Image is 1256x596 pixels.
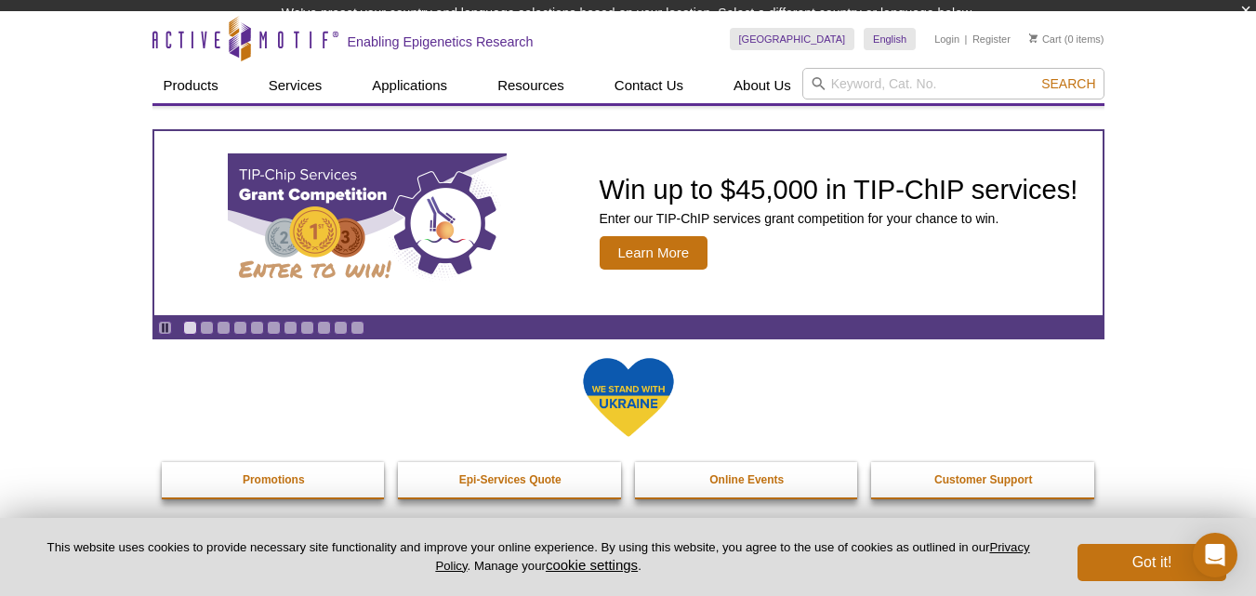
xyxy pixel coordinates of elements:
[600,210,1078,227] p: Enter our TIP-ChIP services grant competition for your chance to win.
[871,462,1096,497] a: Customer Support
[162,462,387,497] a: Promotions
[1078,544,1226,581] button: Got it!
[317,321,331,335] a: Go to slide 9
[158,321,172,335] a: Toggle autoplay
[334,321,348,335] a: Go to slide 10
[722,68,802,103] a: About Us
[284,321,297,335] a: Go to slide 7
[546,557,638,573] button: cookie settings
[243,473,305,486] strong: Promotions
[972,33,1011,46] a: Register
[258,68,334,103] a: Services
[200,321,214,335] a: Go to slide 2
[1029,33,1038,43] img: Your Cart
[233,321,247,335] a: Go to slide 4
[300,321,314,335] a: Go to slide 8
[228,153,507,293] img: TIP-ChIP Services Grant Competition
[152,68,230,103] a: Products
[1041,76,1095,91] span: Search
[250,321,264,335] a: Go to slide 5
[183,321,197,335] a: Go to slide 1
[486,68,575,103] a: Resources
[603,68,694,103] a: Contact Us
[350,321,364,335] a: Go to slide 11
[361,68,458,103] a: Applications
[600,176,1078,204] h2: Win up to $45,000 in TIP-ChIP services!
[267,321,281,335] a: Go to slide 6
[459,473,562,486] strong: Epi-Services Quote
[1193,533,1237,577] div: Open Intercom Messenger
[435,540,1029,572] a: Privacy Policy
[154,131,1103,315] article: TIP-ChIP Services Grant Competition
[1029,28,1104,50] li: (0 items)
[1036,75,1101,92] button: Search
[934,33,959,46] a: Login
[154,131,1103,315] a: TIP-ChIP Services Grant Competition Win up to $45,000 in TIP-ChIP services! Enter our TIP-ChIP se...
[709,473,784,486] strong: Online Events
[582,356,675,439] img: We Stand With Ukraine
[1029,33,1062,46] a: Cart
[398,462,623,497] a: Epi-Services Quote
[348,33,534,50] h2: Enabling Epigenetics Research
[600,236,708,270] span: Learn More
[802,68,1104,99] input: Keyword, Cat. No.
[730,28,855,50] a: [GEOGRAPHIC_DATA]
[934,473,1032,486] strong: Customer Support
[864,28,916,50] a: English
[217,321,231,335] a: Go to slide 3
[965,28,968,50] li: |
[635,462,860,497] a: Online Events
[30,539,1047,575] p: This website uses cookies to provide necessary site functionality and improve your online experie...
